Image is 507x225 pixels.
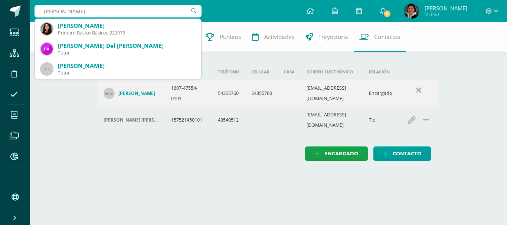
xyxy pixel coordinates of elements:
[245,64,278,80] th: Celular
[104,88,159,99] a: [PERSON_NAME]
[212,64,245,80] th: Teléfono
[58,42,195,50] div: [PERSON_NAME] Del [PERSON_NAME]
[305,146,368,161] a: Encargado
[324,147,358,161] span: Encargado
[374,33,400,41] span: Contactos
[278,64,301,80] th: Casa
[246,22,300,52] a: Actividades
[363,64,398,80] th: Relación
[318,33,348,41] span: Trayectoria
[404,4,419,19] img: c5e15b6d1c97cfcc5e091a47d8fce03b.png
[373,146,431,161] a: Contacto
[212,107,245,133] td: 43540512
[35,5,202,17] input: Busca un usuario...
[212,80,245,107] td: 54355760
[104,88,115,99] img: 30x30
[41,23,53,35] img: fe95c901ca4dab4456c7d8db6a2d4ba1.png
[300,22,354,52] a: Trayectoria
[264,33,294,41] span: Actividades
[220,33,241,41] span: Punteos
[104,117,159,123] h4: [PERSON_NAME] [PERSON_NAME] .
[58,30,195,36] div: Primero Básico Básicos 222079
[58,22,195,30] div: [PERSON_NAME]
[58,70,195,76] div: Tutor
[200,22,246,52] a: Punteos
[354,22,406,52] a: Contactos
[58,62,195,70] div: [PERSON_NAME]
[41,43,53,55] img: d4a7ed982aacc1cab515645619fe4d61.png
[425,11,467,17] span: Mi Perfil
[383,10,391,18] span: 9
[118,90,155,96] h4: [PERSON_NAME]
[363,80,398,107] td: Encargado
[165,107,212,133] td: 157521450101
[301,107,363,133] td: [EMAIL_ADDRESS][DOMAIN_NAME]
[58,50,195,56] div: Tutor
[363,107,398,133] td: Tio
[245,80,278,107] td: 54355760
[425,4,467,12] span: [PERSON_NAME]
[104,117,159,123] div: Pineda Maldonado Clinton Homero .
[165,80,212,107] td: 1607-47554-0101
[301,64,363,80] th: Correo electrónico
[41,63,53,75] img: 45x45
[393,147,421,161] span: Contacto
[301,80,363,107] td: [EMAIL_ADDRESS][DOMAIN_NAME]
